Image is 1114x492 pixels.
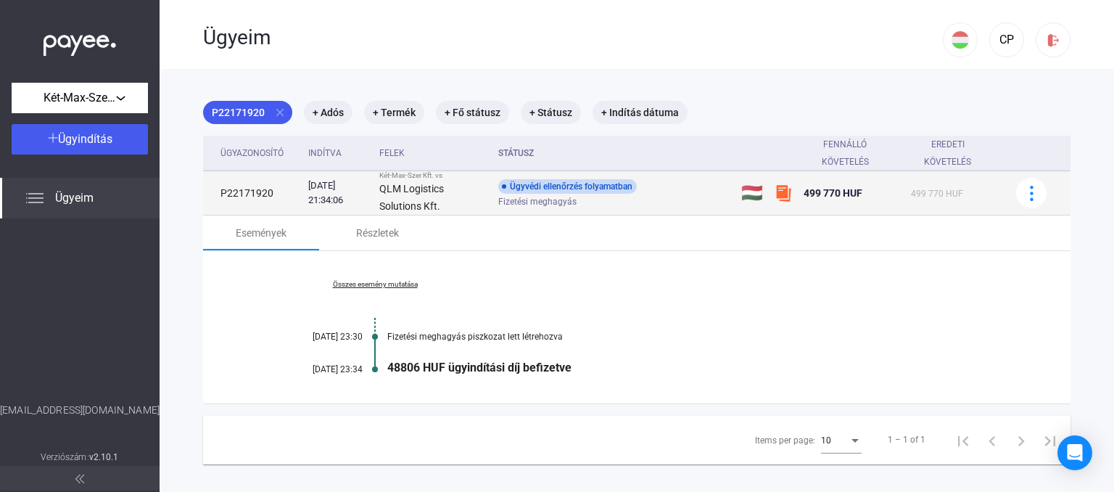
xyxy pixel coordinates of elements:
mat-chip: + Státusz [521,101,581,124]
div: Ügyazonosító [220,144,284,162]
span: 10 [821,435,831,446]
div: Fizetési meghagyás piszkozat lett létrehozva [387,332,998,342]
img: HU [952,31,969,49]
img: white-payee-white-dot.svg [44,27,116,57]
button: Két-Max-Szer Kft. [12,83,148,113]
button: HU [943,22,978,57]
div: Items per page: [755,432,815,449]
button: more-blue [1016,178,1047,208]
mat-select: Items per page: [821,431,862,448]
div: Ügyeim [203,25,943,50]
td: 🇭🇺 [735,171,769,216]
div: Felek [379,144,487,162]
div: Felek [379,144,405,162]
button: CP [989,22,1024,57]
div: [DATE] 23:34 [276,364,363,374]
mat-chip: + Adós [304,101,352,124]
img: arrow-double-left-grey.svg [75,475,84,483]
div: 1 – 1 of 1 [888,431,925,448]
span: Ügyindítás [58,132,112,146]
button: Last page [1036,425,1065,454]
th: Státusz [492,136,735,171]
div: Fennálló követelés [804,136,899,171]
button: First page [949,425,978,454]
mat-chip: + Fő státusz [436,101,509,124]
mat-icon: close [273,106,286,119]
button: logout-red [1036,22,1070,57]
div: Eredeti követelés [911,136,998,171]
div: Két-Max-Szer Kft. vs [379,171,487,180]
div: 48806 HUF ügyindítási díj befizetve [387,361,998,374]
div: Események [236,224,286,242]
div: Részletek [356,224,399,242]
a: Összes esemény mutatása [276,280,474,289]
div: Fennálló követelés [804,136,886,171]
button: Ügyindítás [12,124,148,155]
div: Open Intercom Messenger [1057,435,1092,470]
span: Fizetési meghagyás [498,193,577,210]
strong: v2.10.1 [89,452,119,462]
mat-chip: P22171920 [203,101,292,124]
div: Ügyvédi ellenőrzés folyamatban [498,179,637,194]
div: Indítva [308,144,368,162]
div: [DATE] 23:30 [276,332,363,342]
td: P22171920 [203,171,302,216]
div: [DATE] 21:34:06 [308,179,368,208]
img: szamlazzhu-mini [775,184,792,202]
mat-chip: + Indítás dátuma [593,101,688,124]
img: logout-red [1046,33,1061,48]
mat-chip: + Termék [364,101,424,124]
button: Next page [1007,425,1036,454]
span: Két-Max-Szer Kft. [44,89,116,107]
div: Indítva [308,144,342,162]
span: 499 770 HUF [911,189,963,199]
span: Ügyeim [55,189,94,207]
div: Eredeti követelés [911,136,985,171]
div: CP [994,31,1019,49]
button: Previous page [978,425,1007,454]
div: Ügyazonosító [220,144,297,162]
img: more-blue [1024,186,1039,201]
strong: QLM Logistics Solutions Kft. [379,183,444,212]
img: plus-white.svg [48,133,58,143]
span: 499 770 HUF [804,187,862,199]
img: list.svg [26,189,44,207]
